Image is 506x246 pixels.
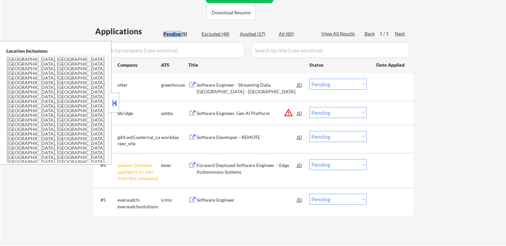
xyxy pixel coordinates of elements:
[95,42,245,58] input: Search by company (case sensitive)
[380,30,395,37] div: 1 / 1
[95,27,161,35] div: Applications
[197,82,297,95] div: Software Engineer - Streaming Data, [GEOGRAPHIC_DATA] - [GEOGRAPHIC_DATA]
[197,162,297,175] div: Forward Deployed Software Engineer - Edge Autonomous Systems
[284,108,293,117] button: warning_amber
[163,31,197,37] div: Pending (5)
[197,197,297,203] div: Software Engineer
[296,79,303,91] div: JD
[117,162,161,182] div: palantir [Already applied to 2+ jobs from this company]
[365,30,375,37] div: Back
[240,31,273,37] div: Applied (27)
[296,159,303,171] div: JD
[100,197,112,203] div: #5
[161,82,188,88] div: greenhouse
[197,134,297,141] div: Software Developer - REMOTE
[395,30,406,37] div: Next
[202,31,235,37] div: Excluded (48)
[117,110,161,117] div: abridge
[117,134,161,147] div: gdit.wd5.external_career_site
[376,62,406,68] div: Date Applied
[161,162,188,169] div: lever
[117,82,161,88] div: otter
[6,48,109,54] div: Location Inclusions:
[100,162,112,169] div: #4
[161,62,188,68] div: ATS
[117,197,161,210] div: everwatch-everwatchsolutions
[207,5,256,20] button: Download Resume
[251,42,409,58] input: Search by title (case sensitive)
[296,194,303,206] div: JD
[296,107,303,119] div: JD
[161,110,188,117] div: ashby
[296,131,303,143] div: JD
[161,197,188,203] div: icims
[188,62,303,68] div: Title
[321,30,357,37] div: View All Results
[161,134,188,141] div: workday
[279,31,312,37] div: All (80)
[309,59,367,71] div: Status
[197,110,297,117] div: Software Engineer, Gen AI Platform
[117,62,161,68] div: Company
